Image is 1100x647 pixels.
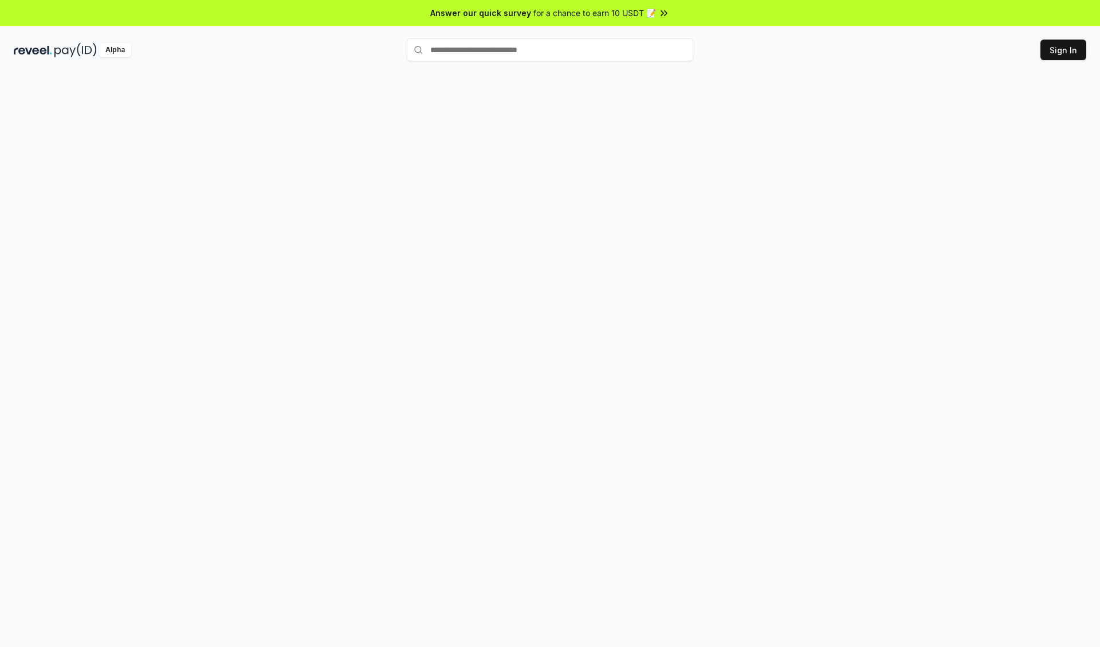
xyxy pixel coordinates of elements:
span: for a chance to earn 10 USDT 📝 [533,7,656,19]
img: reveel_dark [14,43,52,57]
span: Answer our quick survey [430,7,531,19]
button: Sign In [1040,40,1086,60]
div: Alpha [99,43,131,57]
img: pay_id [54,43,97,57]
